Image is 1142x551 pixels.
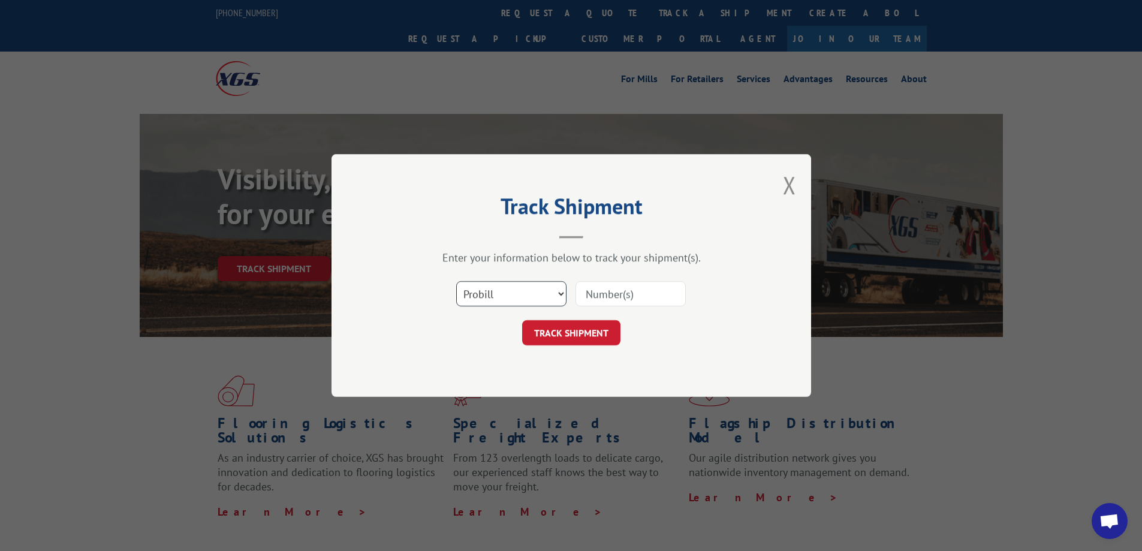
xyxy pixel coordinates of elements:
[522,320,620,345] button: TRACK SHIPMENT
[783,169,796,201] button: Close modal
[391,198,751,221] h2: Track Shipment
[391,251,751,264] div: Enter your information below to track your shipment(s).
[575,281,686,306] input: Number(s)
[1092,503,1128,539] a: Open chat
